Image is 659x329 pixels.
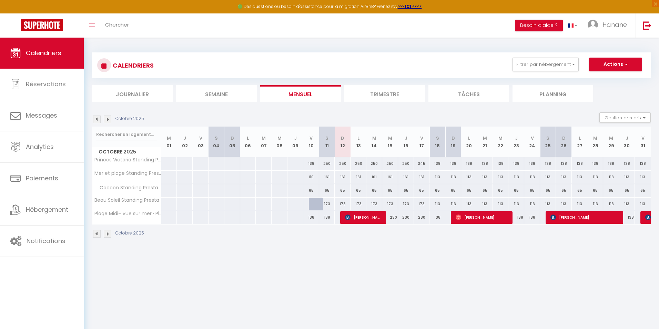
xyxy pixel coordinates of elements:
[26,80,66,88] span: Réservations
[599,112,651,123] button: Gestion des prix
[540,157,556,170] div: 138
[635,127,651,157] th: 31
[572,127,588,157] th: 27
[382,171,398,183] div: 161
[524,157,540,170] div: 138
[26,142,54,151] span: Analytics
[498,135,503,141] abbr: M
[635,171,651,183] div: 113
[405,135,407,141] abbr: J
[477,171,493,183] div: 113
[508,211,524,224] div: 138
[319,198,335,210] div: 173
[100,13,134,38] a: Chercher
[351,157,366,170] div: 250
[603,171,619,183] div: 113
[556,184,572,197] div: 65
[26,49,61,57] span: Calendriers
[382,127,398,157] th: 15
[319,211,335,224] div: 138
[572,157,588,170] div: 138
[92,85,173,102] li: Journalier
[366,157,382,170] div: 250
[493,127,509,157] th: 22
[351,198,366,210] div: 173
[619,157,635,170] div: 138
[26,205,68,214] span: Hébergement
[335,171,351,183] div: 161
[619,127,635,157] th: 30
[556,127,572,157] th: 26
[247,135,249,141] abbr: L
[319,127,335,157] th: 11
[524,184,540,197] div: 65
[477,157,493,170] div: 138
[115,230,144,237] p: Octobre 2025
[428,85,509,102] li: Tâches
[461,157,477,170] div: 138
[477,184,493,197] div: 65
[572,184,588,197] div: 65
[256,127,272,157] th: 07
[641,135,645,141] abbr: V
[603,184,619,197] div: 65
[493,184,509,197] div: 65
[619,211,635,224] div: 138
[445,157,461,170] div: 138
[294,135,297,141] abbr: J
[183,135,186,141] abbr: J
[199,135,202,141] abbr: V
[310,135,313,141] abbr: V
[619,184,635,197] div: 65
[176,85,257,102] li: Semaine
[335,127,351,157] th: 12
[96,128,157,141] input: Rechercher un logement...
[619,198,635,210] div: 113
[587,127,603,157] th: 28
[635,198,651,210] div: 113
[556,157,572,170] div: 138
[452,135,455,141] abbr: D
[414,198,430,210] div: 173
[414,127,430,157] th: 17
[579,135,581,141] abbr: L
[372,135,376,141] abbr: M
[483,135,487,141] abbr: M
[508,171,524,183] div: 113
[115,116,144,122] p: Octobre 2025
[540,184,556,197] div: 65
[461,127,477,157] th: 20
[26,111,57,120] span: Messages
[429,157,445,170] div: 138
[398,171,414,183] div: 161
[556,198,572,210] div: 113
[351,171,366,183] div: 161
[429,184,445,197] div: 65
[603,198,619,210] div: 113
[513,58,579,71] button: Filtrer par hébergement
[414,211,430,224] div: 230
[382,211,398,224] div: 230
[325,135,328,141] abbr: S
[27,237,65,245] span: Notifications
[93,198,159,203] span: Beau Soleil Standing Presta
[461,198,477,210] div: 113
[429,211,445,224] div: 138
[588,20,598,30] img: ...
[366,198,382,210] div: 173
[92,147,161,157] span: Octobre 2025
[477,198,493,210] div: 113
[540,198,556,210] div: 113
[461,184,477,197] div: 65
[429,171,445,183] div: 113
[398,3,422,9] a: >>> ICI <<<<
[366,171,382,183] div: 161
[193,127,209,157] th: 03
[540,171,556,183] div: 113
[303,127,319,157] th: 10
[493,171,509,183] div: 113
[587,157,603,170] div: 138
[593,135,597,141] abbr: M
[508,198,524,210] div: 113
[587,198,603,210] div: 113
